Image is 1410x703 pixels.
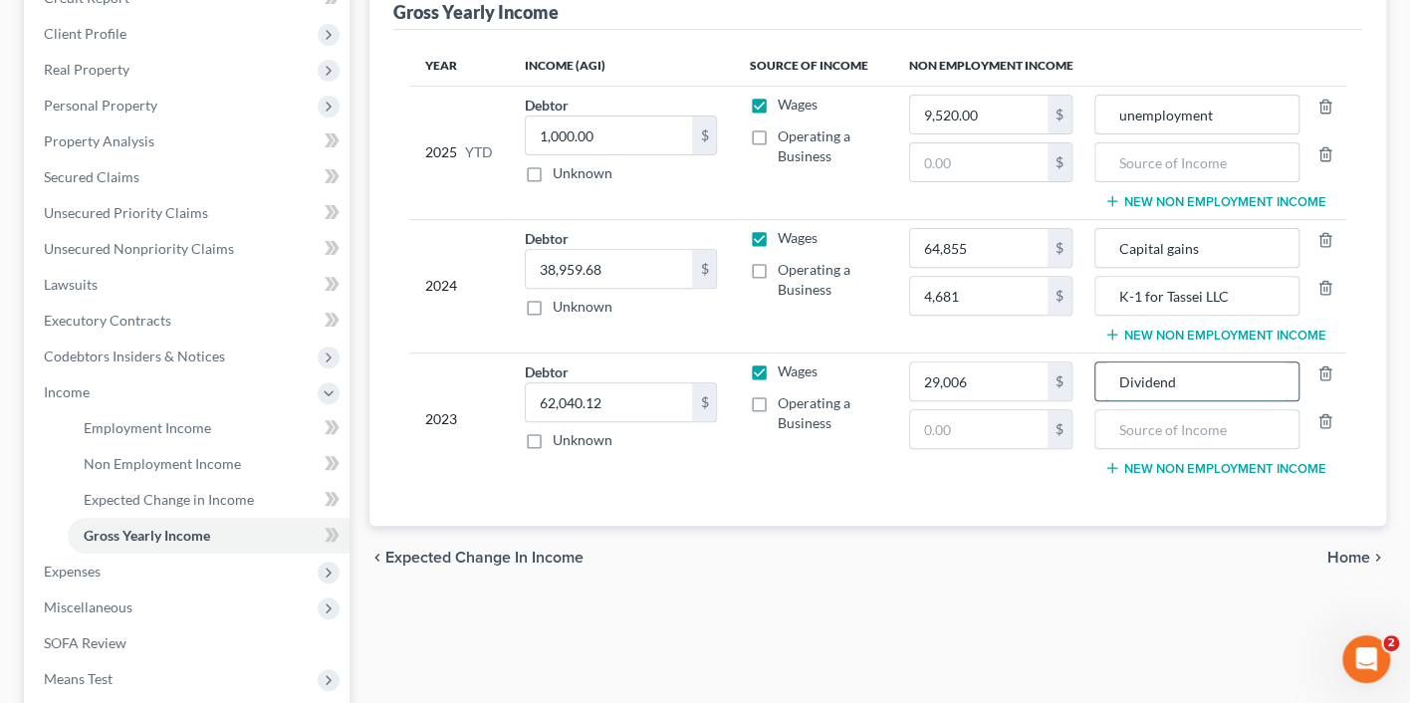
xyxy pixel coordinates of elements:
[44,25,126,42] span: Client Profile
[369,550,584,566] button: chevron_left Expected Change in Income
[44,97,157,114] span: Personal Property
[425,95,493,210] div: 2025
[1105,277,1289,315] input: Source of Income
[84,491,254,508] span: Expected Change in Income
[425,361,493,477] div: 2023
[777,96,817,113] span: Wages
[910,362,1048,400] input: 0.00
[526,383,692,421] input: 0.00
[44,204,208,221] span: Unsecured Priority Claims
[44,312,171,329] span: Executory Contracts
[28,303,350,339] a: Executory Contracts
[692,383,716,421] div: $
[525,228,569,249] label: Debtor
[1048,143,1071,181] div: $
[1048,410,1071,448] div: $
[525,95,569,116] label: Debtor
[44,132,154,149] span: Property Analysis
[1105,410,1289,448] input: Source of Income
[1327,550,1370,566] span: Home
[910,229,1048,267] input: 0.00
[1105,96,1289,133] input: Source of Income
[44,276,98,293] span: Lawsuits
[893,46,1346,86] th: Non Employment Income
[553,430,612,450] label: Unknown
[44,383,90,400] span: Income
[777,127,849,164] span: Operating a Business
[28,195,350,231] a: Unsecured Priority Claims
[1105,362,1289,400] input: Source of Income
[526,250,692,288] input: 0.00
[733,46,893,86] th: Source of Income
[1370,550,1386,566] i: chevron_right
[910,143,1048,181] input: 0.00
[44,168,139,185] span: Secured Claims
[44,348,225,364] span: Codebtors Insiders & Notices
[777,229,817,246] span: Wages
[28,123,350,159] a: Property Analysis
[44,634,126,651] span: SOFA Review
[692,117,716,154] div: $
[910,410,1048,448] input: 0.00
[1048,96,1071,133] div: $
[28,625,350,661] a: SOFA Review
[44,240,234,257] span: Unsecured Nonpriority Claims
[1105,143,1289,181] input: Source of Income
[525,361,569,382] label: Debtor
[553,163,612,183] label: Unknown
[509,46,733,86] th: Income (AGI)
[28,159,350,195] a: Secured Claims
[1104,193,1326,209] button: New Non Employment Income
[910,277,1048,315] input: 0.00
[28,267,350,303] a: Lawsuits
[1104,327,1326,343] button: New Non Employment Income
[84,527,210,544] span: Gross Yearly Income
[1048,277,1071,315] div: $
[68,518,350,554] a: Gross Yearly Income
[68,410,350,446] a: Employment Income
[1105,229,1289,267] input: Source of Income
[553,297,612,317] label: Unknown
[692,250,716,288] div: $
[84,455,241,472] span: Non Employment Income
[425,228,493,344] div: 2024
[84,419,211,436] span: Employment Income
[369,550,385,566] i: chevron_left
[68,482,350,518] a: Expected Change in Income
[1048,362,1071,400] div: $
[28,231,350,267] a: Unsecured Nonpriority Claims
[526,117,692,154] input: 0.00
[68,446,350,482] a: Non Employment Income
[1327,550,1386,566] button: Home chevron_right
[777,261,849,298] span: Operating a Business
[777,362,817,379] span: Wages
[910,96,1048,133] input: 0.00
[465,142,493,162] span: YTD
[1342,635,1390,683] iframe: Intercom live chat
[44,563,101,580] span: Expenses
[1048,229,1071,267] div: $
[44,670,113,687] span: Means Test
[1383,635,1399,651] span: 2
[409,46,509,86] th: Year
[385,550,584,566] span: Expected Change in Income
[1104,460,1326,476] button: New Non Employment Income
[777,394,849,431] span: Operating a Business
[44,61,129,78] span: Real Property
[44,598,132,615] span: Miscellaneous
